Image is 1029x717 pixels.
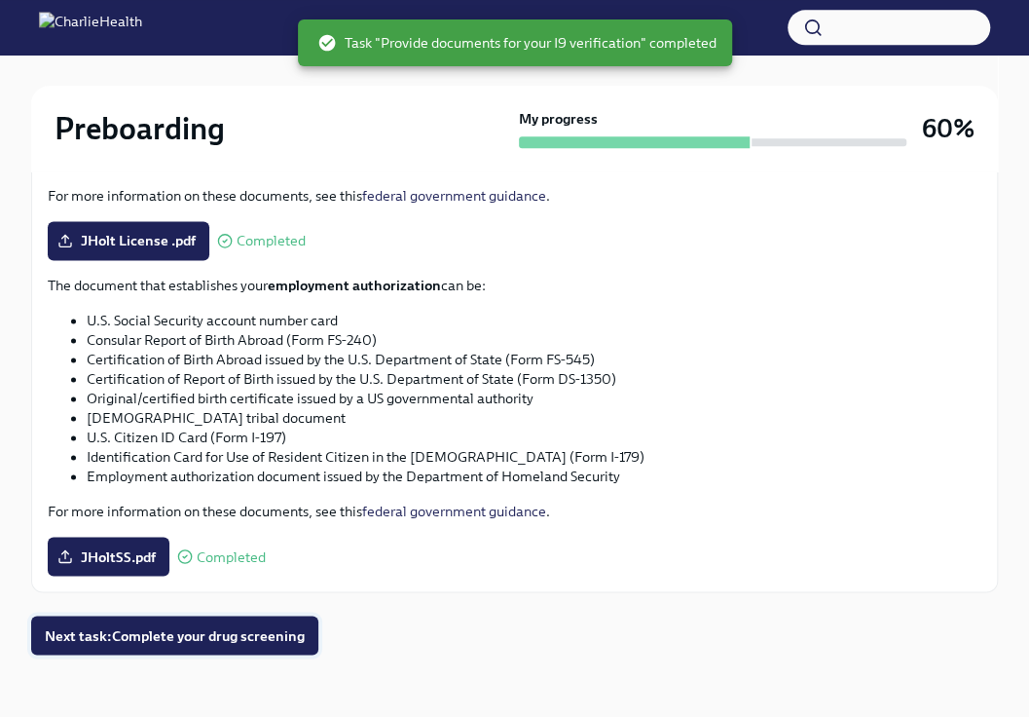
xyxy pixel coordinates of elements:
[87,428,981,447] li: U.S. Citizen ID Card (Form I-197)
[61,231,196,250] span: JHolt License .pdf
[362,187,546,205] a: federal government guidance
[48,276,981,295] p: The document that establishes your can be:
[61,547,156,566] span: JHoltSS.pdf
[87,311,981,330] li: U.S. Social Security account number card
[317,33,717,53] span: Task "Provide documents for your I9 verification" completed
[197,549,266,564] span: Completed
[87,408,981,428] li: [DEMOGRAPHIC_DATA] tribal document
[87,389,981,408] li: Original/certified birth certificate issued by a US governmental authority
[48,537,169,576] label: JHoltSS.pdf
[922,111,974,146] h3: 60%
[519,109,598,129] strong: My progress
[31,616,318,655] button: Next task:Complete your drug screening
[87,330,981,350] li: Consular Report of Birth Abroad (Form FS-240)
[39,12,142,43] img: CharlieHealth
[268,277,441,294] strong: employment authorization
[87,447,981,467] li: Identification Card for Use of Resident Citizen in the [DEMOGRAPHIC_DATA] (Form I-179)
[55,109,225,148] h2: Preboarding
[87,350,981,369] li: Certification of Birth Abroad issued by the U.S. Department of State (Form FS-545)
[45,625,305,645] span: Next task : Complete your drug screening
[362,503,546,520] a: federal government guidance
[48,221,209,260] label: JHolt License .pdf
[237,234,306,248] span: Completed
[48,502,981,521] p: For more information on these documents, see this .
[87,369,981,389] li: Certification of Report of Birth issued by the U.S. Department of State (Form DS-1350)
[87,467,981,486] li: Employment authorization document issued by the Department of Homeland Security
[48,186,981,206] p: For more information on these documents, see this .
